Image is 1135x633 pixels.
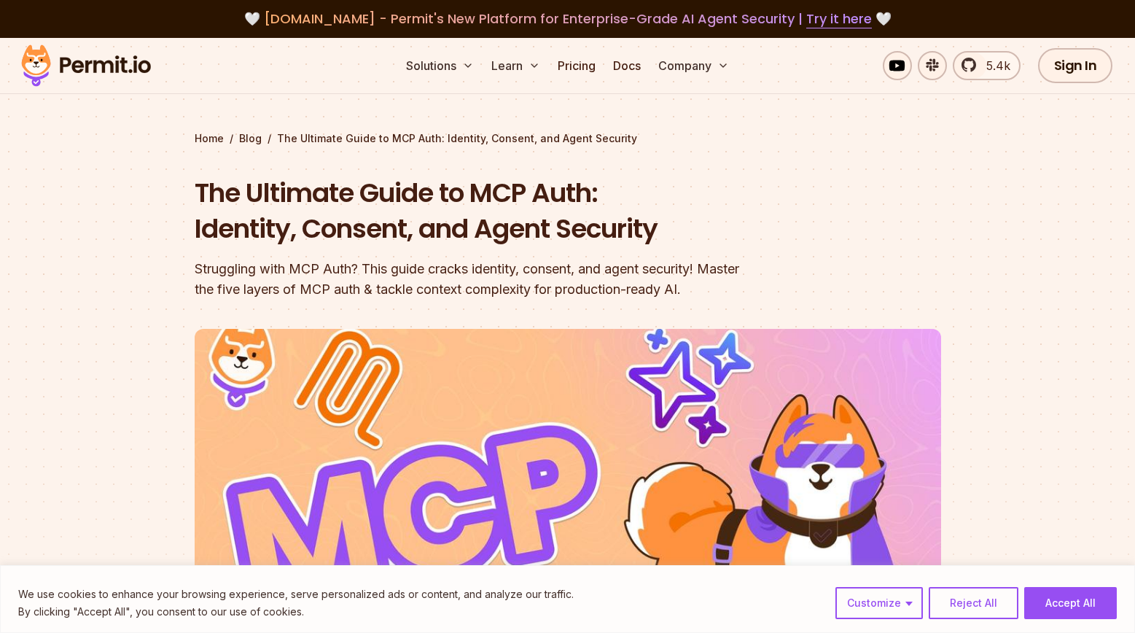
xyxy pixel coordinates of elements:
span: [DOMAIN_NAME] - Permit's New Platform for Enterprise-Grade AI Agent Security | [264,9,872,28]
h1: The Ultimate Guide to MCP Auth: Identity, Consent, and Agent Security [195,175,754,247]
button: Reject All [929,587,1018,619]
button: Customize [835,587,923,619]
div: Struggling with MCP Auth? This guide cracks identity, consent, and agent security! Master the fiv... [195,259,754,300]
a: 5.4k [953,51,1021,80]
p: By clicking "Accept All", you consent to our use of cookies. [18,603,574,621]
img: Permit logo [15,41,157,90]
a: Sign In [1038,48,1113,83]
a: Pricing [552,51,601,80]
div: / / [195,131,941,146]
a: Home [195,131,224,146]
span: 5.4k [978,57,1010,74]
a: Blog [239,131,262,146]
div: 🤍 🤍 [35,9,1100,29]
button: Solutions [400,51,480,80]
button: Learn [485,51,546,80]
p: We use cookies to enhance your browsing experience, serve personalized ads or content, and analyz... [18,586,574,603]
a: Docs [607,51,647,80]
button: Accept All [1024,587,1117,619]
a: Try it here [806,9,872,28]
button: Company [652,51,735,80]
